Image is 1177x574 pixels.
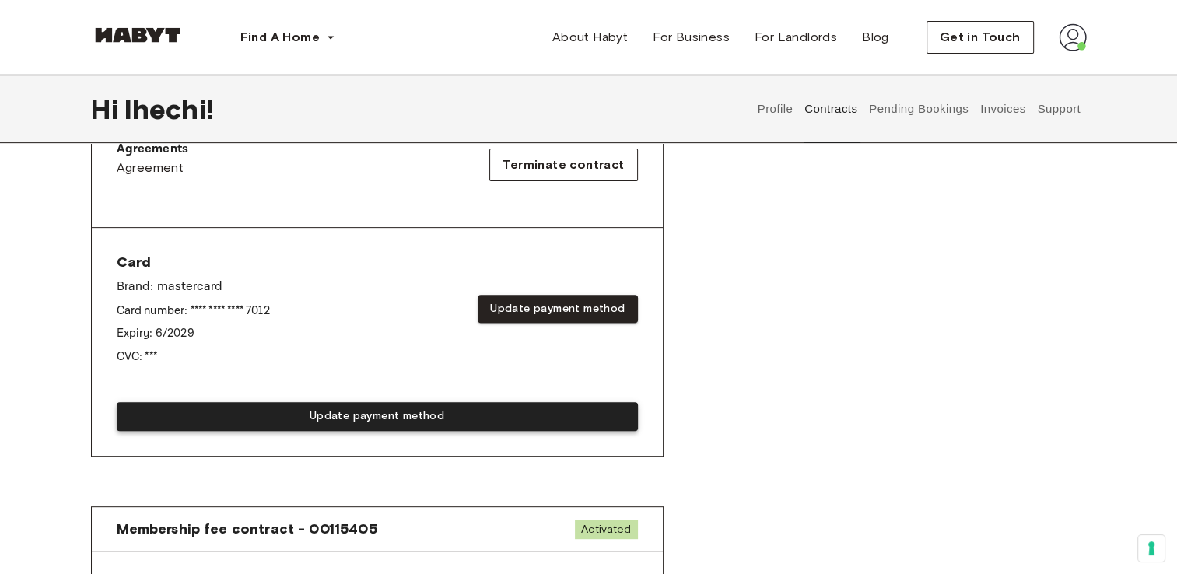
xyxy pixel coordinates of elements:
[867,75,971,143] button: Pending Bookings
[117,325,270,341] p: Expiry: 6 / 2029
[478,295,637,324] button: Update payment method
[640,22,742,53] a: For Business
[1138,535,1165,562] button: Your consent preferences for tracking technologies
[742,22,849,53] a: For Landlords
[940,28,1021,47] span: Get in Touch
[927,21,1034,54] button: Get in Touch
[117,278,270,296] p: Brand: mastercard
[849,22,902,53] a: Blog
[117,253,270,271] span: Card
[575,520,637,539] span: Activated
[1059,23,1087,51] img: avatar
[124,93,214,125] span: Ihechi !
[91,27,184,43] img: Habyt
[117,520,377,538] span: Membership fee contract - 00115405
[978,75,1027,143] button: Invoices
[489,149,637,181] button: Terminate contract
[552,28,628,47] span: About Habyt
[117,159,189,177] a: Agreement
[862,28,889,47] span: Blog
[1035,75,1083,143] button: Support
[503,156,624,174] span: Terminate contract
[228,22,348,53] button: Find A Home
[755,75,795,143] button: Profile
[540,22,640,53] a: About Habyt
[240,28,320,47] span: Find A Home
[117,159,184,177] span: Agreement
[117,140,189,159] p: Agreements
[755,28,837,47] span: For Landlords
[803,75,860,143] button: Contracts
[117,402,638,431] button: Update payment method
[653,28,730,47] span: For Business
[751,75,1086,143] div: user profile tabs
[91,93,124,125] span: Hi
